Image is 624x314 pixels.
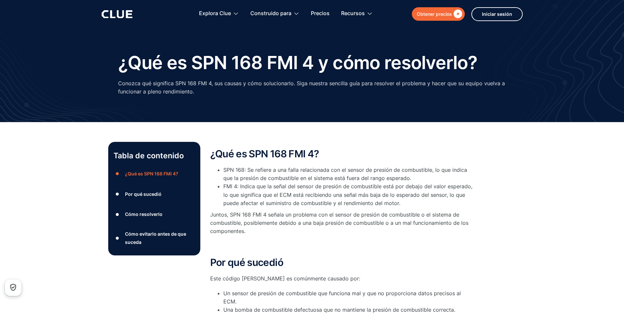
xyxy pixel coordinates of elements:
[113,230,195,246] a: ●Cómo evitarlo antes de que suceda
[223,167,467,181] font: SPN 168: Se refiere a una falla relacionada con el sensor de presión de combustible, lo que indic...
[113,169,121,179] div: ●
[199,3,239,24] div: Explora Clue
[311,3,330,24] a: Precios
[113,233,121,243] div: ●
[223,183,472,206] font: FMI 4: Indica que la señal del sensor de presión de combustible está por debajo del valor esperad...
[412,7,465,21] a: Obtener precios
[113,209,121,219] div: ●
[113,209,195,219] a: ●Cómo resolverlo
[452,10,462,18] div: 
[471,7,523,21] a: Iniciar sesión
[223,306,455,313] font: Una bomba de combustible defectuosa que no mantiene la presión de combustible correcta.
[341,3,373,24] div: Recursos
[118,79,506,96] p: Conozca qué significa SPN 168 FMI 4, sus causas y cómo solucionarlo. Siga nuestra sencilla guía p...
[125,190,162,198] div: Por qué sucedió
[223,290,461,305] font: Un sensor de presión de combustible que funciona mal y que no proporciona datos precisos al ECM.
[113,169,195,179] a: ●¿Qué es SPN 168 FMI 4?
[125,170,178,178] div: ¿Qué es SPN 168 FMI 4?
[113,189,195,199] a: ●Por qué sucedió
[125,230,195,246] div: Cómo evitarlo antes de que suceda
[125,210,162,218] div: Cómo resolverlo
[210,211,473,236] p: Juntos, SPN 168 FMI 4 señala un problema con el sensor de presión de combustible o el sistema de ...
[210,275,473,283] p: Este código [PERSON_NAME] es comúnmente causado por:
[210,257,473,268] h2: Por qué sucedió
[210,148,473,159] h2: ¿Qué es SPN 168 FMI 4?
[417,10,452,18] div: Obtener precios
[199,3,231,24] div: Explora Clue
[113,189,121,199] div: ●
[113,150,195,161] p: Tabla de contenido
[118,53,478,73] h1: ¿Qué es SPN 168 FMI 4 y cómo resolverlo?
[250,3,291,24] div: Construido para
[341,3,365,24] div: Recursos
[250,3,299,24] div: Construido para
[210,242,473,250] p: ‍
